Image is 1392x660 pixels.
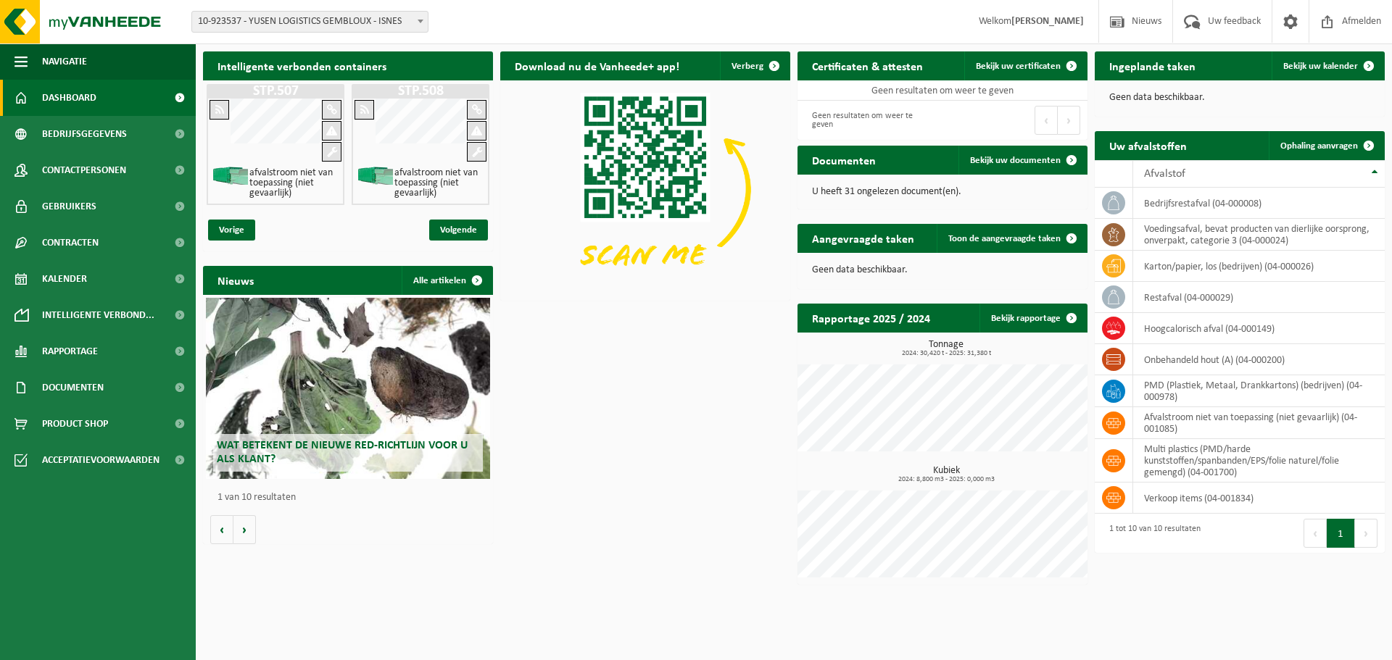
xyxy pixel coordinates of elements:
p: U heeft 31 ongelezen document(en). [812,187,1073,197]
td: afvalstroom niet van toepassing (niet gevaarlijk) (04-001085) [1133,407,1385,439]
button: Next [1058,106,1080,135]
h2: Uw afvalstoffen [1095,131,1201,159]
button: Next [1355,519,1377,548]
p: Geen data beschikbaar. [812,265,1073,275]
td: restafval (04-000029) [1133,282,1385,313]
span: Afvalstof [1144,168,1185,180]
div: Geen resultaten om weer te geven [805,104,935,136]
button: Previous [1304,519,1327,548]
h1: STP.507 [210,84,341,99]
span: Vorige [208,220,255,241]
a: Ophaling aanvragen [1269,131,1383,160]
td: bedrijfsrestafval (04-000008) [1133,188,1385,219]
p: Geen data beschikbaar. [1109,93,1370,103]
button: Vorige [210,515,233,544]
h2: Download nu de Vanheede+ app! [500,51,694,80]
td: verkoop items (04-001834) [1133,483,1385,514]
span: 10-923537 - YUSEN LOGISTICS GEMBLOUX - ISNES [191,11,428,33]
span: Gebruikers [42,188,96,225]
span: Acceptatievoorwaarden [42,442,159,478]
a: Alle artikelen [402,266,492,295]
h2: Certificaten & attesten [797,51,937,80]
span: Rapportage [42,333,98,369]
span: Contracten [42,225,99,261]
h2: Intelligente verbonden containers [203,51,493,80]
span: Ophaling aanvragen [1280,141,1358,151]
a: Bekijk uw documenten [958,146,1086,175]
img: Download de VHEPlus App [500,80,790,298]
img: HK-XP-30-GN-00 [212,167,248,185]
td: hoogcalorisch afval (04-000149) [1133,313,1385,344]
span: Bekijk uw kalender [1283,62,1358,71]
span: 10-923537 - YUSEN LOGISTICS GEMBLOUX - ISNES [192,12,428,32]
h2: Ingeplande taken [1095,51,1210,80]
span: Product Shop [42,406,108,442]
h2: Rapportage 2025 / 2024 [797,304,945,332]
p: 1 van 10 resultaten [217,493,486,503]
button: 1 [1327,519,1355,548]
span: Contactpersonen [42,152,126,188]
h2: Documenten [797,146,890,174]
td: onbehandeld hout (A) (04-000200) [1133,344,1385,375]
span: Bekijk uw certificaten [976,62,1061,71]
button: Volgende [233,515,256,544]
strong: [PERSON_NAME] [1011,16,1084,27]
span: Wat betekent de nieuwe RED-richtlijn voor u als klant? [217,440,468,465]
td: karton/papier, los (bedrijven) (04-000026) [1133,251,1385,282]
h3: Kubiek [805,466,1087,483]
h1: STP.508 [355,84,486,99]
span: Bedrijfsgegevens [42,116,127,152]
a: Wat betekent de nieuwe RED-richtlijn voor u als klant? [206,298,490,479]
span: 2024: 30,420 t - 2025: 31,380 t [805,350,1087,357]
span: Kalender [42,261,87,297]
h4: afvalstroom niet van toepassing (niet gevaarlijk) [394,168,483,199]
h2: Nieuws [203,266,268,294]
h2: Aangevraagde taken [797,224,929,252]
span: Intelligente verbond... [42,297,154,333]
button: Previous [1035,106,1058,135]
a: Bekijk uw kalender [1272,51,1383,80]
span: Navigatie [42,43,87,80]
span: Dashboard [42,80,96,116]
img: HK-XP-30-GN-00 [357,167,393,185]
button: Verberg [720,51,789,80]
iframe: chat widget [7,628,242,660]
td: Geen resultaten om weer te geven [797,80,1087,101]
div: 1 tot 10 van 10 resultaten [1102,517,1201,549]
h4: afvalstroom niet van toepassing (niet gevaarlijk) [249,168,338,199]
a: Bekijk rapportage [979,304,1086,333]
span: Verberg [732,62,763,71]
h3: Tonnage [805,340,1087,357]
td: voedingsafval, bevat producten van dierlijke oorsprong, onverpakt, categorie 3 (04-000024) [1133,219,1385,251]
td: multi plastics (PMD/harde kunststoffen/spanbanden/EPS/folie naturel/folie gemengd) (04-001700) [1133,439,1385,483]
a: Toon de aangevraagde taken [937,224,1086,253]
span: Toon de aangevraagde taken [948,234,1061,243]
span: 2024: 8,800 m3 - 2025: 0,000 m3 [805,476,1087,483]
td: PMD (Plastiek, Metaal, Drankkartons) (bedrijven) (04-000978) [1133,375,1385,407]
a: Bekijk uw certificaten [964,51,1086,80]
span: Bekijk uw documenten [970,156,1061,165]
span: Documenten [42,369,104,406]
span: Volgende [429,220,488,241]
